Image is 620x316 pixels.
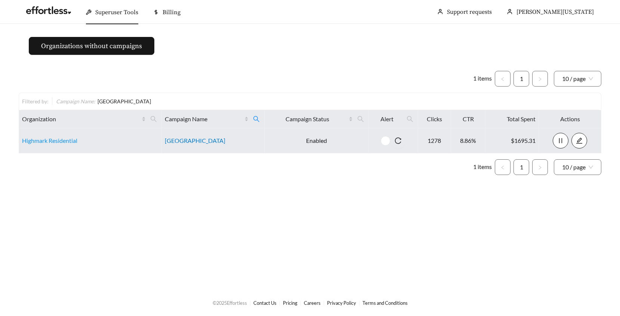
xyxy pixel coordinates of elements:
[495,71,511,87] li: Previous Page
[514,160,529,175] a: 1
[447,8,492,16] a: Support requests
[500,77,505,81] span: left
[283,300,297,306] a: Pricing
[98,98,151,104] span: [GEOGRAPHIC_DATA]
[418,128,451,153] td: 1278
[165,115,243,123] span: Campaign Name
[539,110,601,128] th: Actions
[165,137,225,144] a: [GEOGRAPHIC_DATA]
[571,133,587,148] button: edit
[495,71,511,87] button: left
[268,115,348,123] span: Campaign Status
[532,71,548,87] button: right
[418,110,451,128] th: Clicks
[265,128,369,153] td: Enabled
[562,160,593,175] span: 10 / page
[404,113,416,125] span: search
[253,116,260,122] span: search
[538,165,542,170] span: right
[150,116,157,122] span: search
[553,133,568,148] button: pause
[253,300,277,306] a: Contact Us
[327,300,356,306] a: Privacy Policy
[29,37,154,55] button: Organizations without campaigns
[513,71,529,87] li: 1
[304,300,321,306] a: Careers
[372,115,402,123] span: Alert
[532,71,548,87] li: Next Page
[516,8,594,16] span: [PERSON_NAME][US_STATE]
[495,159,511,175] button: left
[554,159,601,175] div: Page Size
[451,128,485,153] td: 8.86%
[390,137,406,144] span: reload
[56,98,95,104] span: Campaign Name :
[363,300,408,306] a: Terms and Conditions
[357,116,364,122] span: search
[562,71,593,86] span: 10 / page
[572,137,587,144] span: edit
[163,9,181,16] span: Billing
[41,41,142,51] span: Organizations without campaigns
[390,133,406,148] button: reload
[95,9,138,16] span: Superuser Tools
[495,159,511,175] li: Previous Page
[485,110,539,128] th: Total Spent
[22,115,140,123] span: Organization
[514,71,529,86] a: 1
[554,71,601,87] div: Page Size
[473,159,492,175] li: 1 items
[407,116,413,122] span: search
[250,113,263,125] span: search
[500,165,505,170] span: left
[451,110,485,128] th: CTR
[553,137,568,144] span: pause
[147,113,160,125] span: search
[213,300,247,306] span: © 2025 Effortless
[22,97,52,105] div: Filtered by:
[22,137,77,144] a: Highmark Residential
[532,159,548,175] button: right
[354,113,367,125] span: search
[571,137,587,144] a: edit
[532,159,548,175] li: Next Page
[513,159,529,175] li: 1
[485,128,539,153] td: $1695.31
[538,77,542,81] span: right
[473,71,492,87] li: 1 items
